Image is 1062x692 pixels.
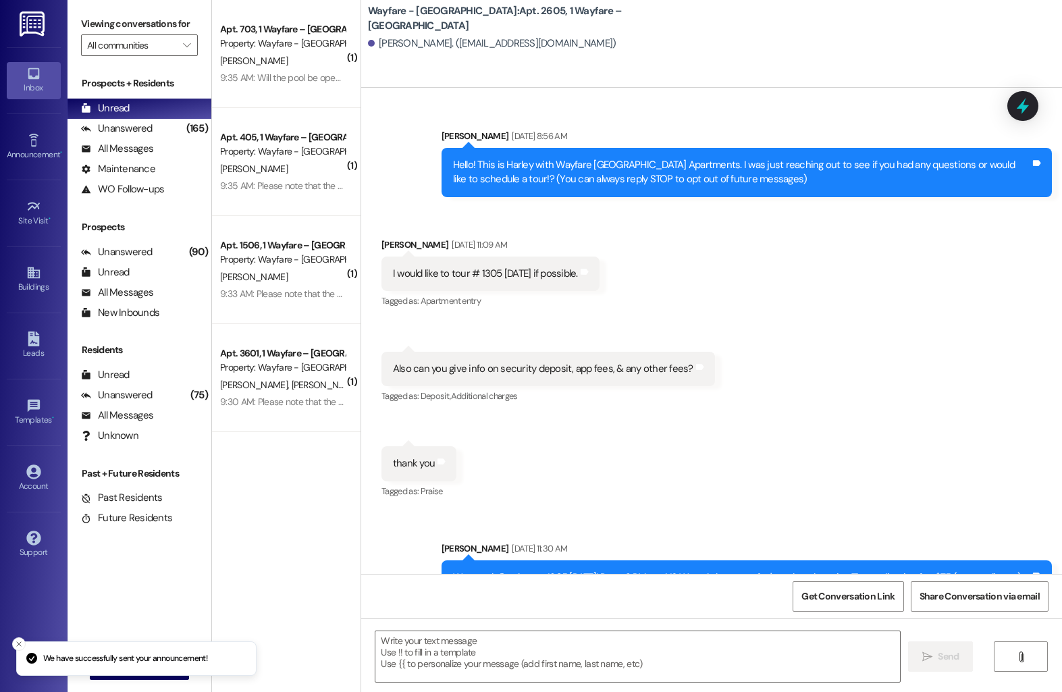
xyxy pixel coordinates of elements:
a: Leads [7,327,61,364]
b: Wayfare - [GEOGRAPHIC_DATA]: Apt. 2605, 1 Wayfare – [GEOGRAPHIC_DATA] [368,4,638,33]
div: Apt. 1506, 1 Wayfare – [GEOGRAPHIC_DATA] [220,238,345,252]
div: Property: Wayfare - [GEOGRAPHIC_DATA] [220,361,345,375]
div: [DATE] 11:09 AM [448,238,507,252]
input: All communities [87,34,176,56]
button: Share Conversation via email [911,581,1048,612]
div: (75) [187,385,211,406]
button: Send [908,641,974,672]
i:  [183,40,190,51]
div: Unread [81,265,130,280]
div: Tagged as: [381,386,715,406]
div: Tagged as: [381,481,456,501]
span: Additional charges [451,390,518,402]
span: • [49,214,51,223]
div: Past Residents [81,491,163,505]
i:  [1016,651,1026,662]
label: Viewing conversations for [81,14,198,34]
span: Get Conversation Link [801,589,895,604]
div: thank you [393,456,435,471]
div: WO Follow-ups [81,182,164,196]
div: Also can you give info on security deposit, app fees, & any other fees? [393,362,693,376]
div: Unanswered [81,245,153,259]
div: [PERSON_NAME] [442,541,1052,560]
div: Apt. 3601, 1 Wayfare – [GEOGRAPHIC_DATA] [220,346,345,361]
div: 9:35 AM: Will the pool be open [DATE]? Or will it be closed? I know the normal maintenance day wa... [220,72,724,84]
div: Prospects [68,220,211,234]
div: [PERSON_NAME] [381,238,600,257]
div: [PERSON_NAME]. ([EMAIL_ADDRESS][DOMAIN_NAME]) [368,36,616,51]
a: Templates • [7,394,61,431]
div: Unknown [81,429,138,443]
div: Hello! This is Harley with Wayfare [GEOGRAPHIC_DATA] Apartments. I was just reaching out to see i... [453,158,1030,187]
a: Account [7,460,61,497]
a: Buildings [7,261,61,298]
div: All Messages [81,142,153,156]
span: • [52,413,54,423]
div: We can definatly tour 1305 [DATE]! Does 2 PM work!? We only have two fee's and no deposits. The a... [453,570,1030,600]
a: Site Visit • [7,195,61,232]
div: Apt. 405, 1 Wayfare – [GEOGRAPHIC_DATA] [220,130,345,144]
span: Apartment entry [421,295,481,307]
div: Property: Wayfare - [GEOGRAPHIC_DATA] [220,252,345,267]
div: Future Residents [81,511,172,525]
div: (90) [186,242,211,263]
div: (165) [183,118,211,139]
div: Unanswered [81,122,153,136]
span: [PERSON_NAME] [220,379,292,391]
div: [DATE] 8:56 AM [508,129,567,143]
a: Inbox [7,62,61,99]
div: All Messages [81,408,153,423]
span: Share Conversation via email [920,589,1040,604]
span: [PERSON_NAME] [220,55,288,67]
a: Support [7,527,61,563]
p: We have successfully sent your announcement! [43,653,207,665]
div: Property: Wayfare - [GEOGRAPHIC_DATA] [220,144,345,159]
span: [PERSON_NAME][GEOGRAPHIC_DATA] [291,379,444,391]
div: Apt. 703, 1 Wayfare – [GEOGRAPHIC_DATA] [220,22,345,36]
span: • [60,148,62,157]
i:  [922,651,932,662]
div: Residents [68,343,211,357]
div: Past + Future Residents [68,467,211,481]
div: Maintenance [81,162,155,176]
div: [DATE] 11:30 AM [508,541,567,556]
button: Get Conversation Link [793,581,903,612]
div: Unread [81,101,130,115]
span: [PERSON_NAME] [220,271,288,283]
div: Prospects + Residents [68,76,211,90]
div: New Inbounds [81,306,159,320]
span: [PERSON_NAME] [220,163,288,175]
img: ResiDesk Logo [20,11,47,36]
div: Property: Wayfare - [GEOGRAPHIC_DATA] [220,36,345,51]
div: Unanswered [81,388,153,402]
span: Deposit , [421,390,451,402]
span: Praise [421,485,443,497]
div: All Messages [81,286,153,300]
div: I would like to tour # 1305 [DATE] if possible. [393,267,578,281]
button: Close toast [12,637,26,651]
div: Unread [81,368,130,382]
span: Send [938,649,959,664]
div: Tagged as: [381,291,600,311]
div: [PERSON_NAME] [442,129,1052,148]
